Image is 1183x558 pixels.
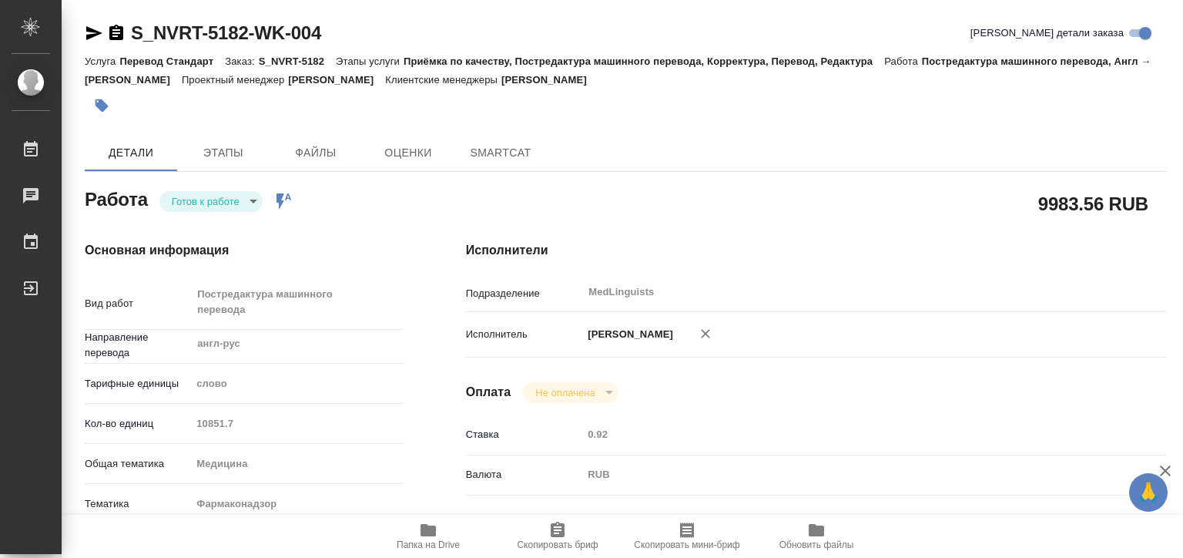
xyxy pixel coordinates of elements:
[85,376,191,392] p: Тарифные единицы
[94,143,168,163] span: Детали
[371,143,445,163] span: Оценки
[191,412,404,435] input: Пустое поле
[493,515,622,558] button: Скопировать бриф
[85,55,119,67] p: Услуга
[779,540,854,550] span: Обновить файлы
[582,462,1108,488] div: RUB
[85,330,191,361] p: Направление перевода
[182,74,288,86] p: Проектный менеджер
[259,55,336,67] p: S_NVRT-5182
[119,55,225,67] p: Перевод Стандарт
[159,191,263,212] div: Готов к работе
[85,456,191,472] p: Общая тематика
[85,496,191,512] p: Тематика
[466,286,583,301] p: Подразделение
[752,515,881,558] button: Обновить файлы
[517,540,598,550] span: Скопировать бриф
[622,515,752,558] button: Скопировать мини-бриф
[523,382,618,403] div: Готов к работе
[970,25,1124,41] span: [PERSON_NAME] детали заказа
[501,74,598,86] p: [PERSON_NAME]
[404,55,884,67] p: Приёмка по качеству, Постредактура машинного перевода, Корректура, Перевод, Редактура
[225,55,258,67] p: Заказ:
[279,143,353,163] span: Файлы
[466,383,511,402] h4: Оплата
[85,24,103,42] button: Скопировать ссылку для ЯМессенджера
[464,143,538,163] span: SmartCat
[466,327,583,342] p: Исполнитель
[364,515,493,558] button: Папка на Drive
[336,55,404,67] p: Этапы услуги
[186,143,260,163] span: Этапы
[191,491,404,517] div: Фармаконадзор
[466,241,1166,260] h4: Исполнители
[397,540,460,550] span: Папка на Drive
[85,296,191,311] p: Вид работ
[385,74,501,86] p: Клиентские менеджеры
[85,89,119,123] button: Добавить тэг
[689,317,722,351] button: Удалить исполнителя
[466,427,583,442] p: Ставка
[531,386,599,399] button: Не оплачена
[191,371,404,397] div: слово
[85,416,191,432] p: Кол-во единиц
[1038,190,1148,217] h2: 9983.56 RUB
[288,74,385,86] p: [PERSON_NAME]
[191,451,404,477] div: Медицина
[884,55,922,67] p: Работа
[1135,476,1161,509] span: 🙏
[466,467,583,482] p: Валюта
[131,22,321,43] a: S_NVRT-5182-WK-004
[85,241,404,260] h4: Основная информация
[107,24,126,42] button: Скопировать ссылку
[582,327,673,342] p: [PERSON_NAME]
[1129,473,1168,512] button: 🙏
[85,184,148,212] h2: Работа
[634,540,739,550] span: Скопировать мини-бриф
[167,195,244,208] button: Готов к работе
[582,423,1108,445] input: Пустое поле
